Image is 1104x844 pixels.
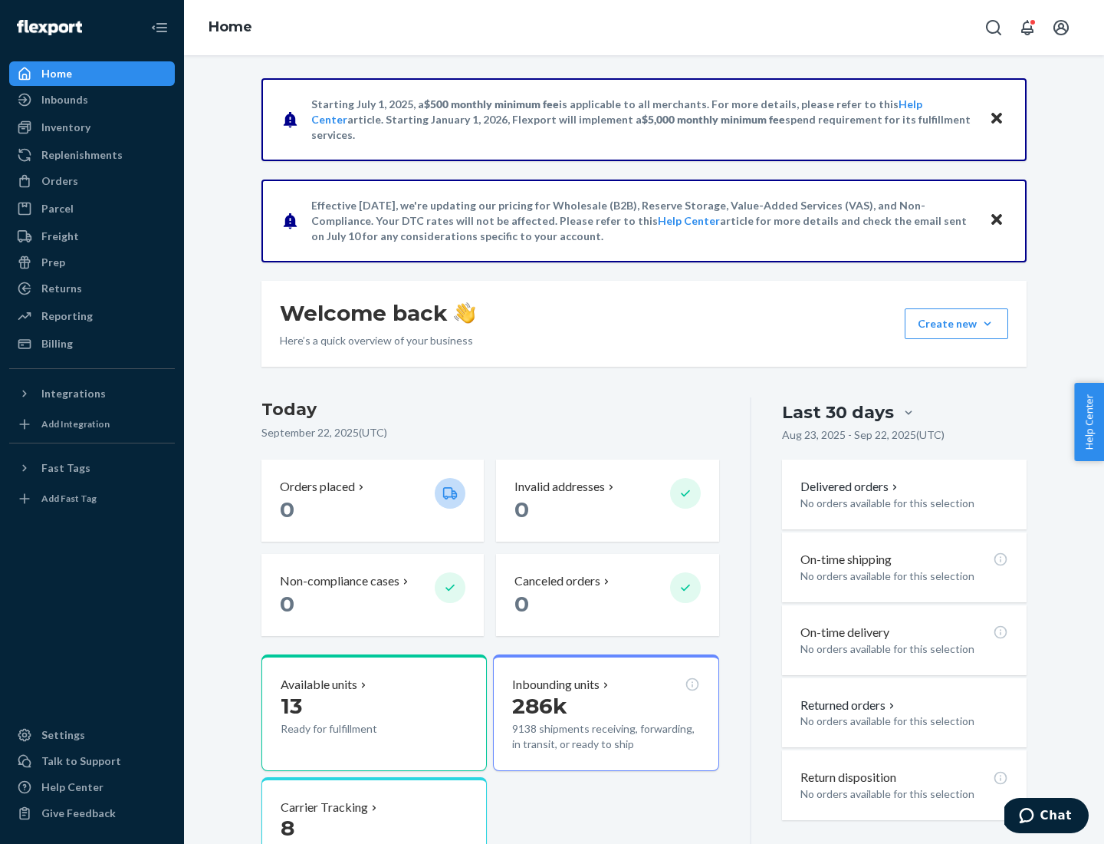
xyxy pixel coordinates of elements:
div: Talk to Support [41,753,121,769]
p: Ready for fulfillment [281,721,422,737]
a: Inventory [9,115,175,140]
span: 13 [281,693,302,719]
button: Close Navigation [144,12,175,43]
a: Freight [9,224,175,249]
div: Last 30 days [782,401,894,424]
p: Return disposition [800,769,896,786]
div: Orders [41,173,78,189]
button: Delivered orders [800,478,901,496]
p: September 22, 2025 ( UTC ) [261,425,719,440]
a: Inbounds [9,87,175,112]
span: $500 monthly minimum fee [424,97,559,110]
p: No orders available for this selection [800,496,1008,511]
p: Inbounding units [512,676,600,694]
a: Settings [9,723,175,747]
div: Help Center [41,780,103,795]
button: Invalid addresses 0 [496,460,718,542]
div: Fast Tags [41,460,90,476]
a: Billing [9,331,175,356]
p: No orders available for this selection [800,786,1008,802]
button: Create new [905,308,1008,339]
div: Returns [41,281,82,296]
button: Close [987,108,1007,130]
div: Parcel [41,201,74,216]
p: Available units [281,676,357,694]
button: Close [987,209,1007,232]
h3: Today [261,397,719,422]
div: Add Integration [41,417,110,430]
p: No orders available for this selection [800,714,1008,729]
div: Billing [41,336,73,351]
div: Give Feedback [41,806,116,821]
p: Here’s a quick overview of your business [280,333,475,348]
div: Replenishments [41,147,123,163]
a: Reporting [9,304,175,328]
span: 0 [514,496,529,523]
p: Effective [DATE], we're updating our pricing for Wholesale (B2B), Reserve Storage, Value-Added Se... [311,198,974,244]
p: Invalid addresses [514,478,605,496]
div: Add Fast Tag [41,492,97,505]
button: Open notifications [1012,12,1043,43]
span: 286k [512,693,567,719]
a: Replenishments [9,143,175,167]
h1: Welcome back [280,299,475,327]
div: Prep [41,255,65,270]
img: Flexport logo [17,20,82,35]
div: Reporting [41,308,93,324]
button: Talk to Support [9,749,175,773]
a: Returns [9,276,175,301]
a: Home [9,61,175,86]
button: Fast Tags [9,456,175,480]
div: Settings [41,727,85,743]
div: Inbounds [41,92,88,107]
button: Give Feedback [9,801,175,826]
a: Add Fast Tag [9,486,175,511]
p: No orders available for this selection [800,569,1008,584]
p: On-time shipping [800,551,892,569]
p: Orders placed [280,478,355,496]
span: 0 [280,591,294,617]
a: Prep [9,250,175,275]
p: Non-compliance cases [280,572,399,590]
div: Freight [41,229,79,244]
iframe: Opens a widget where you can chat to one of our agents [1004,798,1089,836]
p: No orders available for this selection [800,641,1008,657]
a: Add Integration [9,412,175,437]
ol: breadcrumbs [196,5,264,50]
p: Carrier Tracking [281,799,368,816]
span: 0 [514,591,529,617]
a: Orders [9,169,175,193]
a: Home [209,18,252,35]
div: Integrations [41,386,106,401]
button: Orders placed 0 [261,460,484,542]
span: 8 [281,815,294,841]
p: On-time delivery [800,624,889,641]
a: Help Center [9,775,175,799]
button: Open account menu [1046,12,1076,43]
p: 9138 shipments receiving, forwarding, in transit, or ready to ship [512,721,699,752]
a: Parcel [9,196,175,221]
p: Aug 23, 2025 - Sep 22, 2025 ( UTC ) [782,427,945,443]
button: Help Center [1074,383,1104,461]
button: Inbounding units286k9138 shipments receiving, forwarding, in transit, or ready to ship [493,654,718,771]
p: Canceled orders [514,572,600,590]
button: Canceled orders 0 [496,554,718,636]
button: Open Search Box [978,12,1009,43]
span: 0 [280,496,294,523]
img: hand-wave emoji [454,302,475,324]
div: Home [41,66,72,81]
button: Non-compliance cases 0 [261,554,484,636]
a: Help Center [658,214,720,227]
div: Inventory [41,120,90,135]
button: Available units13Ready for fulfillment [261,654,487,771]
p: Starting July 1, 2025, a is applicable to all merchants. For more details, please refer to this a... [311,97,974,143]
button: Integrations [9,381,175,406]
button: Returned orders [800,697,898,714]
span: $5,000 monthly minimum fee [642,113,785,126]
